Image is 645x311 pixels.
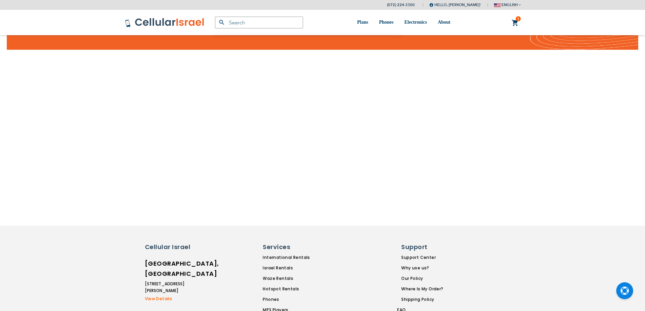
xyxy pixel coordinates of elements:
span: 1 [517,16,519,22]
a: Why use us? [401,265,443,271]
a: Shipping Policy [401,296,443,303]
h6: [GEOGRAPHIC_DATA], [GEOGRAPHIC_DATA] [145,259,204,279]
a: Waze Rentals [263,275,346,282]
a: View Details [145,296,204,302]
h6: Services [263,243,342,251]
a: Plans [357,10,368,35]
span: Plans [357,20,368,25]
span: Hello, [PERSON_NAME]! [429,2,480,7]
input: Search [215,17,303,28]
a: Phones [379,10,393,35]
span: About [438,20,450,25]
a: Where Is My Order? [401,286,443,292]
a: 1 [512,19,519,27]
img: english [494,3,501,7]
span: Electronics [404,20,427,25]
a: Phones [263,296,346,303]
h6: Support [401,243,439,251]
a: International Rentals [263,254,346,261]
a: Israel Rentals [263,265,346,271]
a: Support Center [401,254,443,261]
a: Hotspot Rentals [263,286,346,292]
span: Phones [379,20,393,25]
a: Our Policy [401,275,443,282]
a: Electronics [404,10,427,35]
img: Cellular Israel Logo [125,18,205,28]
li: [STREET_ADDRESS][PERSON_NAME] [145,281,204,294]
h6: Cellular Israel [145,243,204,251]
a: (072) 224-3300 [387,2,415,7]
a: About [438,10,450,35]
